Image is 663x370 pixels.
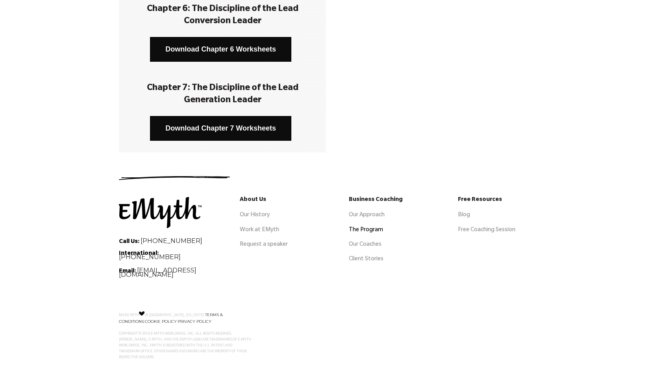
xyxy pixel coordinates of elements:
[349,227,383,234] a: The Program
[144,313,205,317] span: IN [GEOGRAPHIC_DATA], [US_STATE].
[119,197,202,228] img: emyth_TM logo_b_digital
[458,197,544,204] h5: Free Resources
[119,253,181,261] a: [PHONE_NUMBER]
[131,4,314,28] h3: Chapter 6: The Discipline of the Lead Conversion Leader
[119,267,196,278] a: [EMAIL_ADDRESS][DOMAIN_NAME]
[178,319,211,324] a: PRIVACY POLICY
[150,37,291,62] a: Download Chapter 6 Worksheets
[624,332,663,370] iframe: Chat Widget
[240,242,288,248] a: Request a speaker
[119,312,223,324] a: TERMS & CONDITIONS
[145,319,177,324] a: COOKIE POLICY
[349,242,382,248] a: Our Coaches
[240,197,326,204] h5: About Us
[349,212,385,219] a: Our Approach
[119,239,139,245] strong: Call Us:
[150,116,291,141] a: Download Chapter 7 Worksheets
[119,269,136,275] strong: Email:
[349,256,383,263] a: Client Stories
[119,332,251,359] span: COPYRIGHT © 2019 E-MYTH WORLDWIDE, INC. ALL RIGHTS RESERVED. [PERSON_NAME], E-MYTH, AND THE EMYTH...
[349,197,435,204] h5: Business Coaching
[119,313,139,317] span: MADE WITH
[240,212,270,219] a: Our History
[458,227,515,234] a: Free Coaching Session
[119,251,159,257] strong: International:
[240,227,279,234] a: Work at EMyth
[139,311,144,316] img: Love
[119,176,230,180] img: underline.svg
[458,212,470,219] a: Blog
[141,237,202,245] a: [PHONE_NUMBER]
[131,83,314,107] h3: Chapter 7: The Discipline of the Lead Generation Leader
